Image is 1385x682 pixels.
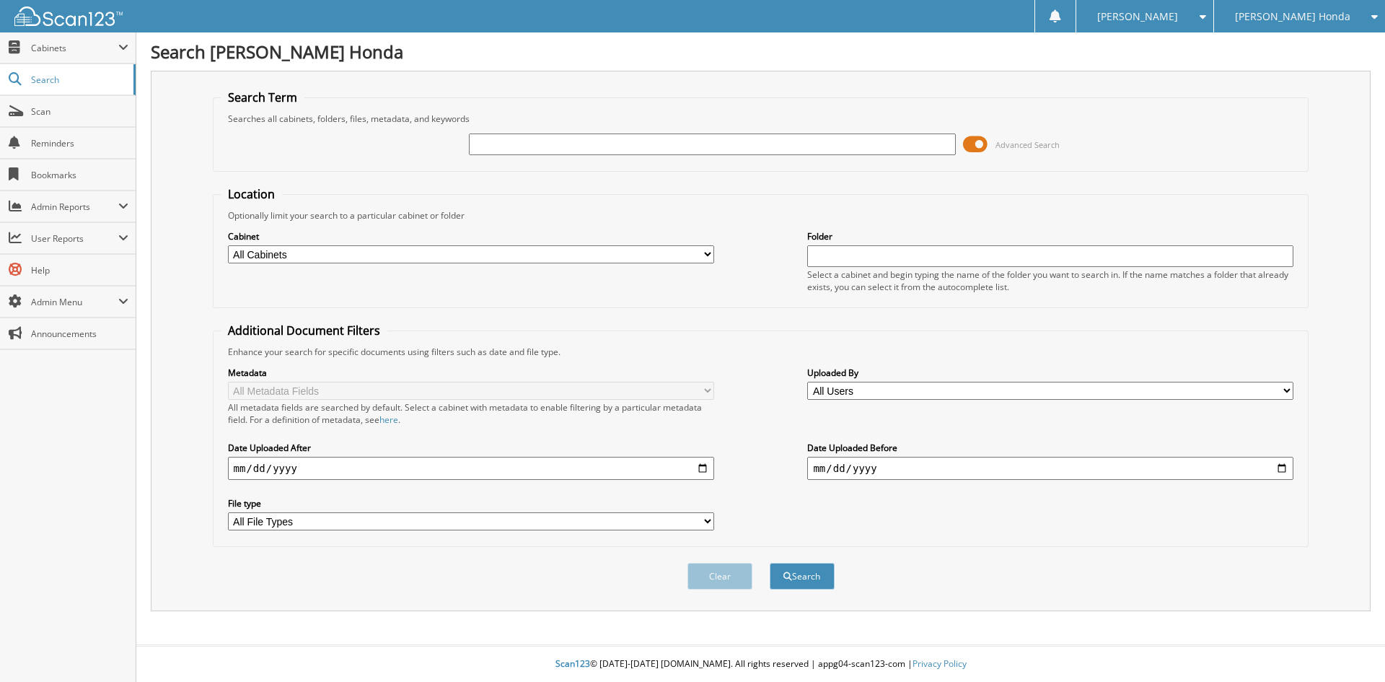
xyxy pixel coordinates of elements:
[31,296,118,308] span: Admin Menu
[151,40,1371,64] h1: Search [PERSON_NAME] Honda
[687,563,752,590] button: Clear
[31,328,128,340] span: Announcements
[31,232,118,245] span: User Reports
[221,323,387,338] legend: Additional Document Filters
[14,6,123,26] img: scan123-logo-white.svg
[228,442,714,454] label: Date Uploaded After
[221,113,1301,125] div: Searches all cabinets, folders, files, metadata, and keywords
[1097,12,1178,21] span: [PERSON_NAME]
[31,74,126,86] span: Search
[770,563,835,590] button: Search
[31,42,118,54] span: Cabinets
[31,201,118,213] span: Admin Reports
[807,268,1293,293] div: Select a cabinet and begin typing the name of the folder you want to search in. If the name match...
[221,186,282,202] legend: Location
[31,264,128,276] span: Help
[31,137,128,149] span: Reminders
[31,169,128,181] span: Bookmarks
[555,657,590,670] span: Scan123
[995,139,1060,150] span: Advanced Search
[221,346,1301,358] div: Enhance your search for specific documents using filters such as date and file type.
[228,230,714,242] label: Cabinet
[807,442,1293,454] label: Date Uploaded Before
[379,414,398,426] a: here
[1235,12,1350,21] span: [PERSON_NAME] Honda
[221,209,1301,222] div: Optionally limit your search to a particular cabinet or folder
[228,497,714,510] label: File type
[807,367,1293,379] label: Uploaded By
[228,367,714,379] label: Metadata
[807,457,1293,480] input: end
[228,401,714,426] div: All metadata fields are searched by default. Select a cabinet with metadata to enable filtering b...
[913,657,967,670] a: Privacy Policy
[31,105,128,118] span: Scan
[221,89,304,105] legend: Search Term
[807,230,1293,242] label: Folder
[228,457,714,480] input: start
[136,647,1385,682] div: © [DATE]-[DATE] [DOMAIN_NAME]. All rights reserved | appg04-scan123-com |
